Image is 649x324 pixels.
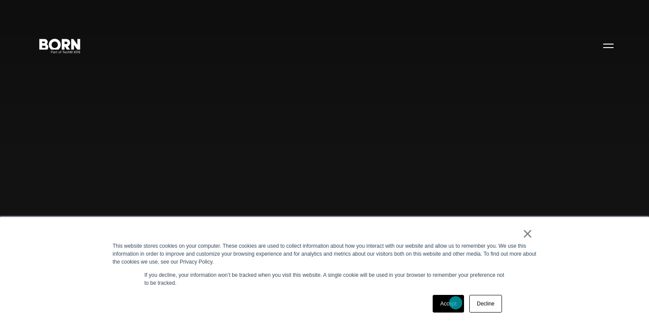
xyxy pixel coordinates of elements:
[469,295,502,313] a: Decline
[144,271,505,287] p: If you decline, your information won’t be tracked when you visit this website. A single cookie wi...
[522,230,533,238] a: ×
[598,36,619,55] button: Open
[433,295,464,313] a: Accept
[113,242,536,266] div: This website stores cookies on your computer. These cookies are used to collect information about...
